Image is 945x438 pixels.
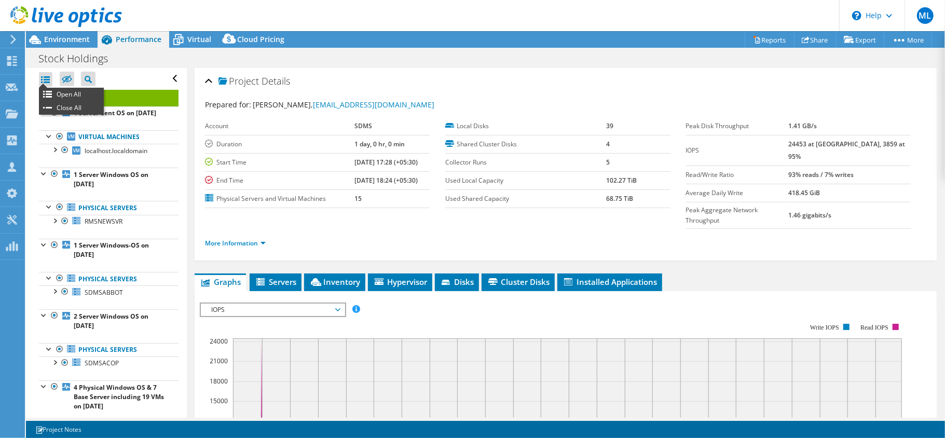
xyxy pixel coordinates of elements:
span: Performance [116,34,161,44]
a: 2 Server Windows OS on [DATE] [39,309,179,332]
label: Local Disks [445,121,606,131]
b: 102.27 TiB [606,176,637,185]
label: Shared Cluster Disks [445,139,606,149]
a: Project Notes [28,423,89,436]
label: Duration [205,139,354,149]
a: More [884,32,932,48]
label: Peak Disk Throughput [686,121,789,131]
b: 24453 at [GEOGRAPHIC_DATA], 3859 at 95% [789,140,906,161]
b: 1.41 GB/s [789,121,817,130]
span: Environment [44,34,90,44]
b: [DATE] 18:24 (+05:30) [354,176,418,185]
span: Project [218,76,259,87]
li: Open All [39,88,104,101]
span: Servers [255,277,296,287]
span: Cluster Disks [487,277,550,287]
b: 1 Server Windows OS on [DATE] [74,170,148,188]
label: Prepared for: [205,100,251,109]
span: Virtual [187,34,211,44]
label: Average Daily Write [686,188,789,198]
b: 4 Physical Windows OS & 7 Base Server including 19 VMs on [DATE] [74,383,164,410]
label: Collector Runs [445,157,606,168]
b: 1.46 gigabits/s [789,211,832,220]
label: Start Time [205,157,354,168]
b: 1 Server Windows-OS on [DATE] [74,241,149,259]
b: 1 day, 0 hr, 0 min [354,140,405,148]
a: [EMAIL_ADDRESS][DOMAIN_NAME] [313,100,434,109]
a: 1 Server Cent OS on [DATE] [39,106,179,120]
span: Inventory [309,277,360,287]
a: Reports [745,32,795,48]
li: Close All [39,101,104,115]
a: More Information [205,239,266,248]
svg: \n [852,11,861,20]
a: Virtual Machines [39,130,179,144]
span: RMSNEWSVR [85,217,122,226]
b: 68.75 TiB [606,194,633,203]
span: Hypervisor [373,277,427,287]
span: Disks [440,277,474,287]
a: Physical Servers [39,272,179,285]
text: Write IOPS [810,324,839,331]
text: 21000 [210,357,228,365]
a: 4 Physical Windows OS & 7 Base Server including 19 VMs on [DATE] [39,380,179,413]
a: 1 Server Windows OS on [DATE] [39,168,179,190]
b: [DATE] 17:28 (+05:30) [354,158,418,167]
text: Read IOPS [860,324,888,331]
b: 418.45 GiB [789,188,820,197]
b: 1 Server Cent OS on [DATE] [74,108,156,117]
a: Project [39,90,179,106]
label: Account [205,121,354,131]
a: SDMSABBOT [39,285,179,299]
span: [PERSON_NAME], [253,100,434,109]
b: SDMS [354,121,372,130]
span: SDMSABBOT [85,288,123,297]
b: 15 [354,194,362,203]
span: localhost.localdomain [85,146,147,155]
a: SDMSACOP [39,357,179,370]
span: ML [917,7,934,24]
label: IOPS [686,145,789,156]
text: 15000 [210,396,228,405]
label: Physical Servers and Virtual Machines [205,194,354,204]
a: Physical Servers [39,343,179,357]
text: 12000 [210,417,228,426]
span: Cloud Pricing [237,34,284,44]
a: Physical Servers [39,201,179,214]
a: localhost.localdomain [39,144,179,157]
span: IOPS [206,304,339,316]
h1: Stock Holdings [34,53,124,64]
label: Peak Aggregate Network Throughput [686,205,789,226]
span: Details [262,75,290,87]
span: Installed Applications [563,277,657,287]
b: 4 [606,140,610,148]
label: Read/Write Ratio [686,170,789,180]
b: 39 [606,121,613,130]
span: SDMSACOP [85,359,119,367]
span: Graphs [200,277,241,287]
a: RMSNEWSVR [39,215,179,228]
label: Used Shared Capacity [445,194,606,204]
a: 1 Server Windows-OS on [DATE] [39,239,179,262]
label: Used Local Capacity [445,175,606,186]
b: 2 Server Windows OS on [DATE] [74,312,148,330]
text: 24000 [210,337,228,346]
b: 93% reads / 7% writes [789,170,854,179]
a: Share [794,32,837,48]
label: End Time [205,175,354,186]
b: 5 [606,158,610,167]
text: 18000 [210,377,228,386]
a: Export [836,32,884,48]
